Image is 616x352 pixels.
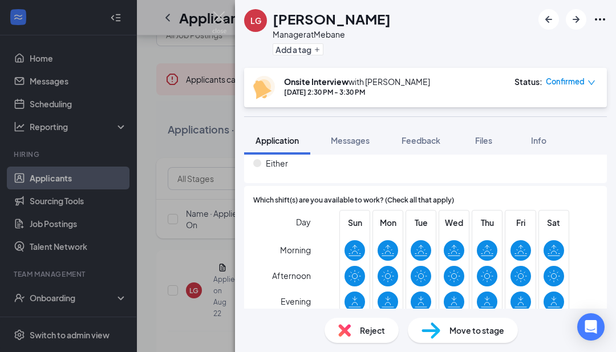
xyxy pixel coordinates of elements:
span: Move to stage [449,324,504,337]
span: Mon [378,216,398,229]
div: Manager at Mebane [273,29,391,40]
span: Feedback [402,135,440,145]
span: Fri [510,216,531,229]
b: Onsite Interview [284,76,348,87]
span: Which shift(s) are you available to work? (Check all that apply) [253,195,454,206]
span: Reject [360,324,385,337]
svg: ArrowLeftNew [542,13,556,26]
div: LG [250,15,261,26]
span: Evening [281,291,311,311]
span: Afternoon [272,265,311,286]
span: Wed [444,216,464,229]
button: ArrowRight [566,9,586,30]
span: down [587,79,595,87]
div: [DATE] 2:30 PM - 3:30 PM [284,87,430,97]
svg: Ellipses [593,13,607,26]
span: Morning [280,240,311,260]
span: Either [266,157,288,169]
svg: Plus [314,46,321,53]
span: Sat [544,216,564,229]
span: Messages [331,135,370,145]
span: Confirmed [546,76,585,87]
h1: [PERSON_NAME] [273,9,391,29]
svg: ArrowRight [569,13,583,26]
span: Sun [345,216,365,229]
button: PlusAdd a tag [273,43,323,55]
div: with [PERSON_NAME] [284,76,430,87]
span: Info [531,135,546,145]
span: Day [296,216,311,228]
button: ArrowLeftNew [538,9,559,30]
span: Thu [477,216,497,229]
span: Application [256,135,299,145]
span: Files [475,135,492,145]
span: Tue [411,216,431,229]
div: Status : [514,76,542,87]
div: Open Intercom Messenger [577,313,605,341]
